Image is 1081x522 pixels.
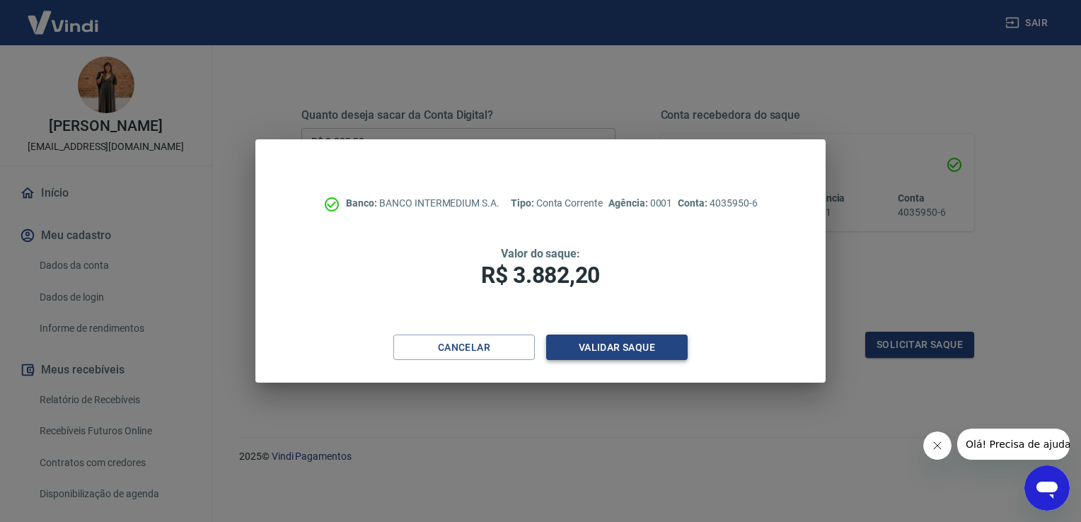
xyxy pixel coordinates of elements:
[678,197,710,209] span: Conta:
[511,196,603,211] p: Conta Corrente
[546,335,688,361] button: Validar saque
[346,197,379,209] span: Banco:
[608,196,672,211] p: 0001
[8,10,119,21] span: Olá! Precisa de ajuda?
[501,247,580,260] span: Valor do saque:
[346,196,499,211] p: BANCO INTERMEDIUM S.A.
[393,335,535,361] button: Cancelar
[923,431,952,460] iframe: Close message
[678,196,757,211] p: 4035950-6
[957,429,1070,460] iframe: Message from company
[481,262,600,289] span: R$ 3.882,20
[511,197,536,209] span: Tipo:
[608,197,650,209] span: Agência:
[1024,465,1070,511] iframe: Button to launch messaging window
